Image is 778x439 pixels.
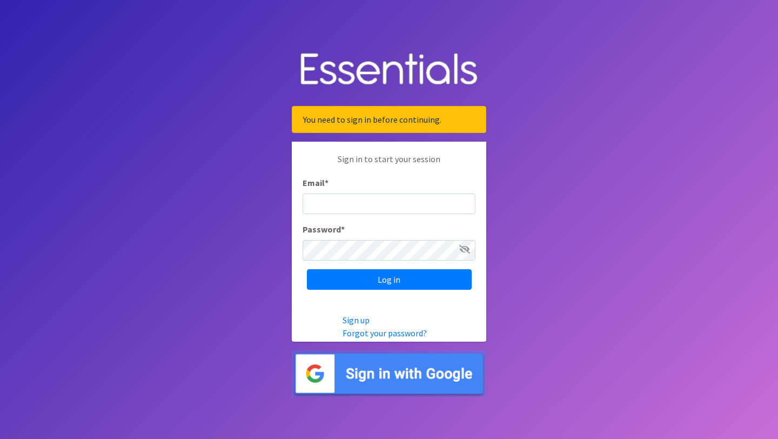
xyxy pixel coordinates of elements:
[303,176,328,189] label: Email
[303,152,475,176] p: Sign in to start your session
[343,315,370,325] a: Sign up
[307,269,472,290] input: Log in
[292,350,486,397] img: Sign in with Google
[343,328,427,338] a: Forgot your password?
[341,224,345,235] abbr: required
[292,106,486,133] div: You need to sign in before continuing.
[303,223,345,236] label: Password
[325,177,328,188] abbr: required
[292,42,486,98] img: Human Essentials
